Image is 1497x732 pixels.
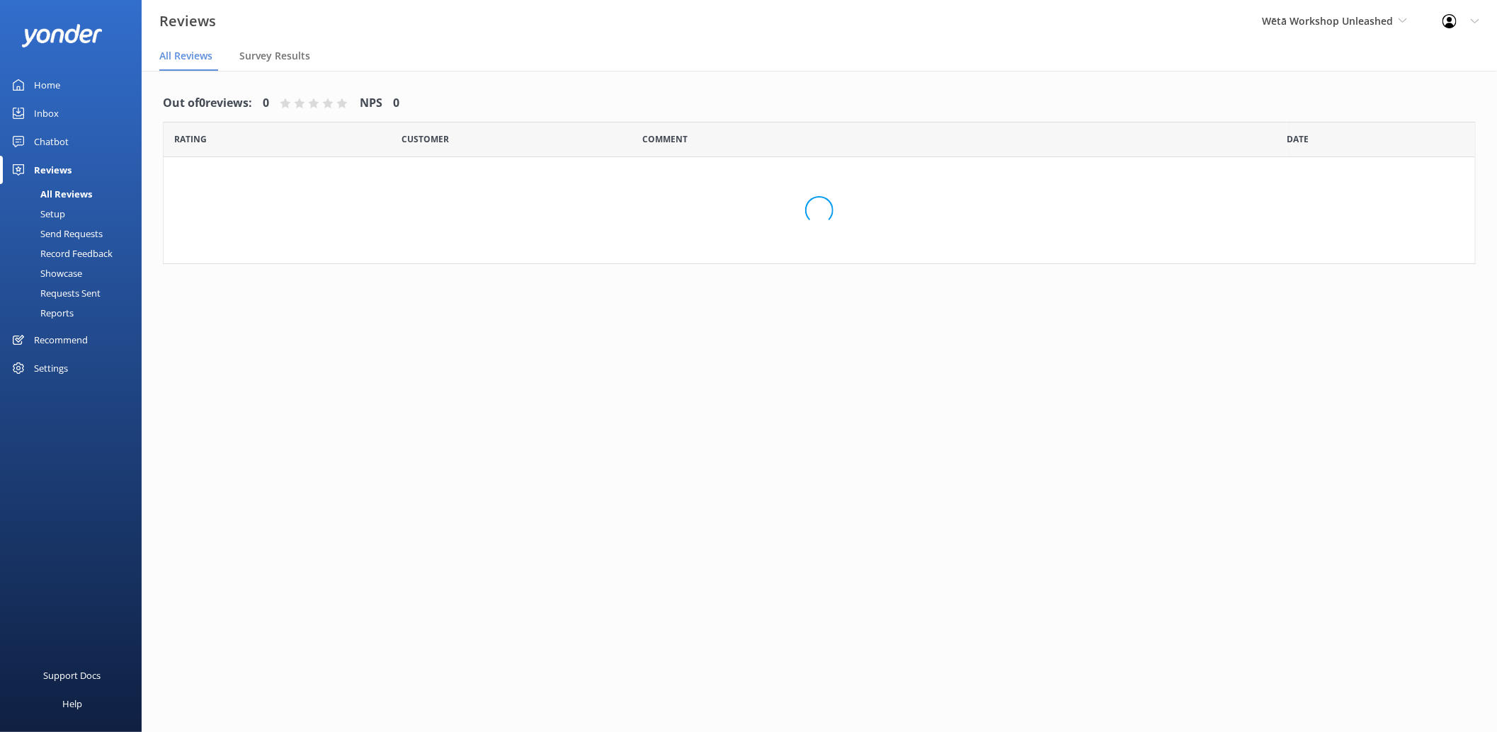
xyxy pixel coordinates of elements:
[8,184,142,204] a: All Reviews
[8,204,65,224] div: Setup
[8,204,142,224] a: Setup
[34,127,69,156] div: Chatbot
[8,224,142,244] a: Send Requests
[21,24,103,47] img: yonder-white-logo.png
[8,303,142,323] a: Reports
[8,263,142,283] a: Showcase
[642,132,688,146] span: Question
[8,184,92,204] div: All Reviews
[239,49,310,63] span: Survey Results
[174,132,207,146] span: Date
[159,49,212,63] span: All Reviews
[263,94,269,113] h4: 0
[163,94,252,113] h4: Out of 0 reviews:
[159,10,216,33] h3: Reviews
[8,283,101,303] div: Requests Sent
[44,661,101,690] div: Support Docs
[8,303,74,323] div: Reports
[402,132,449,146] span: Date
[34,156,72,184] div: Reviews
[8,224,103,244] div: Send Requests
[1287,132,1309,146] span: Date
[393,94,399,113] h4: 0
[360,94,382,113] h4: NPS
[34,71,60,99] div: Home
[8,263,82,283] div: Showcase
[62,690,82,718] div: Help
[34,354,68,382] div: Settings
[8,283,142,303] a: Requests Sent
[8,244,142,263] a: Record Feedback
[8,244,113,263] div: Record Feedback
[34,99,59,127] div: Inbox
[34,326,88,354] div: Recommend
[1262,14,1393,28] span: Wētā Workshop Unleashed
